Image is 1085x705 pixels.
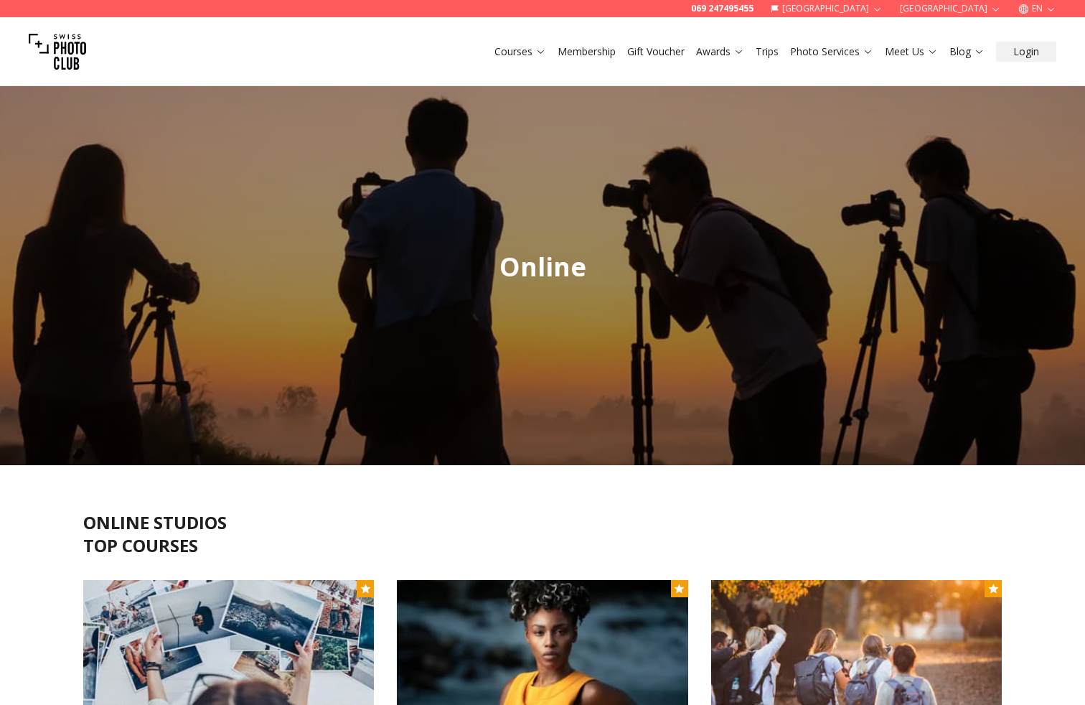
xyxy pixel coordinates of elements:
[621,42,690,62] button: Gift Voucher
[489,42,552,62] button: Courses
[879,42,944,62] button: Meet Us
[690,42,750,62] button: Awards
[83,511,1002,534] h2: ONLINE STUDIOS
[996,42,1056,62] button: Login
[750,42,784,62] button: Trips
[944,42,990,62] button: Blog
[696,45,744,59] a: Awards
[885,45,938,59] a: Meet Us
[627,45,685,59] a: Gift Voucher
[494,45,546,59] a: Courses
[691,3,753,14] a: 069 247495455
[784,42,879,62] button: Photo Services
[83,534,1002,557] h2: TOP COURSES
[790,45,873,59] a: Photo Services
[756,45,779,59] a: Trips
[29,23,86,80] img: Swiss photo club
[558,45,616,59] a: Membership
[552,42,621,62] button: Membership
[949,45,985,59] a: Blog
[499,249,586,284] span: Online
